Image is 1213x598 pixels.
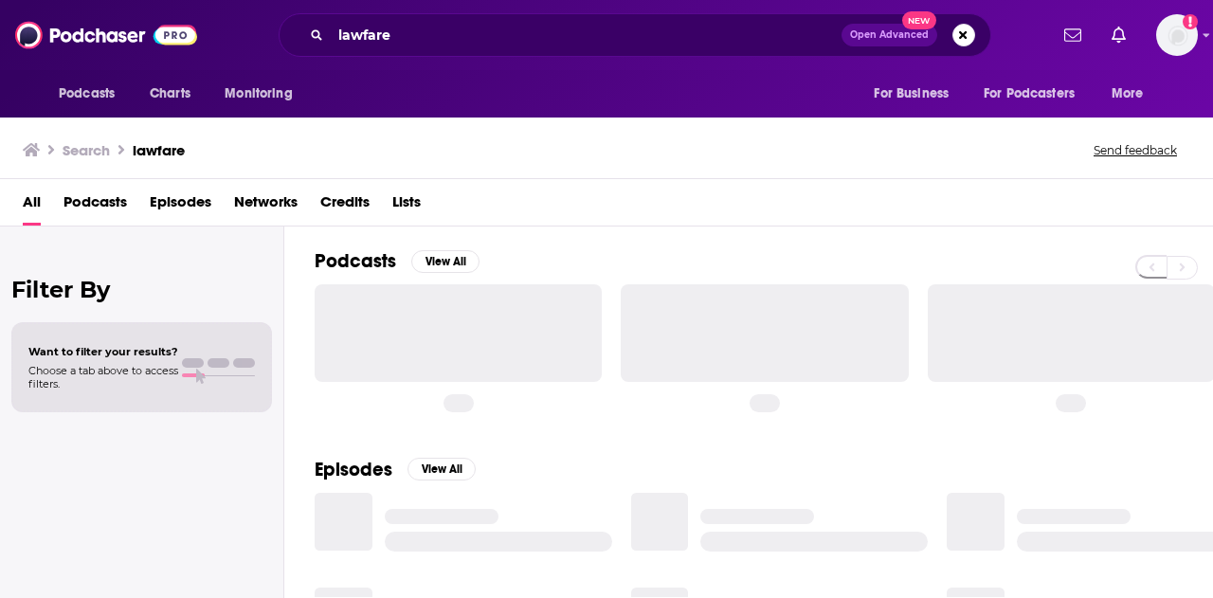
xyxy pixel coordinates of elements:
h3: lawfare [133,141,185,159]
img: User Profile [1156,14,1198,56]
a: Lists [392,187,421,226]
button: open menu [211,76,317,112]
button: View All [411,250,480,273]
h3: Search [63,141,110,159]
a: Show notifications dropdown [1057,19,1089,51]
div: Search podcasts, credits, & more... [279,13,991,57]
button: open menu [971,76,1102,112]
span: Podcasts [59,81,115,107]
button: View All [407,458,476,480]
button: Show profile menu [1156,14,1198,56]
span: More [1112,81,1144,107]
a: Charts [137,76,202,112]
button: Open AdvancedNew [842,24,937,46]
a: PodcastsView All [315,249,480,273]
span: Choose a tab above to access filters. [28,364,178,390]
h2: Episodes [315,458,392,481]
h2: Filter By [11,276,272,303]
a: All [23,187,41,226]
a: EpisodesView All [315,458,476,481]
h2: Podcasts [315,249,396,273]
span: Charts [150,81,190,107]
a: Networks [234,187,298,226]
a: Episodes [150,187,211,226]
a: Show notifications dropdown [1104,19,1133,51]
button: Send feedback [1088,142,1183,158]
span: Open Advanced [850,30,929,40]
span: Logged in as megcassidy [1156,14,1198,56]
a: Credits [320,187,370,226]
button: open menu [45,76,139,112]
span: For Business [874,81,949,107]
input: Search podcasts, credits, & more... [331,20,842,50]
svg: Add a profile image [1183,14,1198,29]
button: open menu [1098,76,1168,112]
span: For Podcasters [984,81,1075,107]
button: open menu [860,76,972,112]
span: Want to filter your results? [28,345,178,358]
a: Podcasts [63,187,127,226]
span: New [902,11,936,29]
img: Podchaser - Follow, Share and Rate Podcasts [15,17,197,53]
span: Monitoring [225,81,292,107]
